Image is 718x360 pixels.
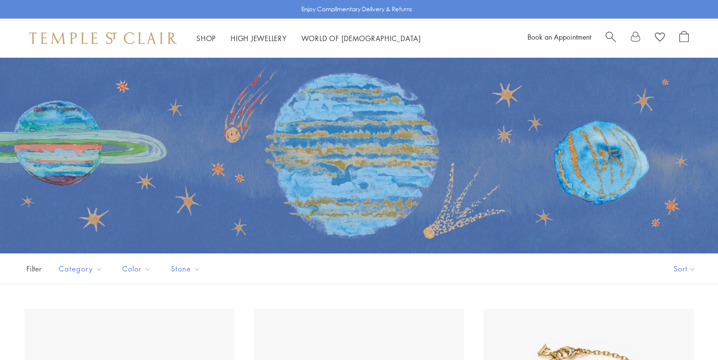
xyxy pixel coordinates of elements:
[231,33,287,43] a: High JewelleryHigh Jewellery
[301,4,412,14] p: Enjoy Complimentary Delivery & Returns
[166,263,208,275] span: Stone
[196,33,216,43] a: ShopShop
[29,32,177,44] img: Temple St. Clair
[679,31,689,45] a: Open Shopping Bag
[115,258,159,280] button: Color
[164,258,208,280] button: Stone
[301,33,421,43] a: World of [DEMOGRAPHIC_DATA]World of [DEMOGRAPHIC_DATA]
[528,32,591,42] a: Book an Appointment
[652,254,718,284] button: Show sort by
[655,31,665,45] a: View Wishlist
[196,32,421,45] nav: Main navigation
[117,263,159,275] span: Color
[606,31,616,45] a: Search
[54,263,110,275] span: Category
[51,258,110,280] button: Category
